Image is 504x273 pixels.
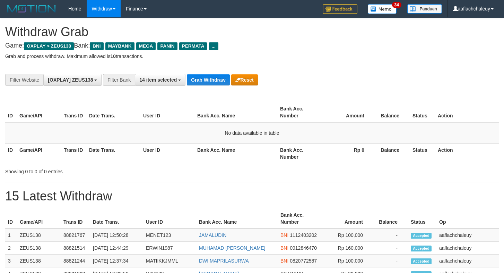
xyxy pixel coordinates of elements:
[5,3,58,14] img: MOTION_logo.png
[5,53,499,60] p: Grab and process withdraw. Maximum allowed is transactions.
[143,209,196,229] th: User ID
[321,242,373,255] td: Rp 160,000
[17,242,61,255] td: ZEUS138
[373,229,408,242] td: -
[61,229,90,242] td: 88821767
[5,242,17,255] td: 2
[5,143,17,163] th: ID
[321,209,373,229] th: Amount
[17,229,61,242] td: ZEUS138
[321,255,373,267] td: Rp 100,000
[373,242,408,255] td: -
[90,242,143,255] td: [DATE] 12:44:29
[280,245,288,251] span: BNI
[5,189,499,203] h1: 15 Latest Withdraw
[410,102,435,122] th: Status
[322,143,375,163] th: Rp 0
[436,255,499,267] td: aaflachchaleuy
[436,242,499,255] td: aaflachchaleuy
[277,102,322,122] th: Bank Acc. Number
[143,242,196,255] td: ERWIN1987
[411,258,432,264] span: Accepted
[143,255,196,267] td: MATIIKKJMML
[5,25,499,39] h1: Withdraw Grab
[5,209,17,229] th: ID
[194,143,277,163] th: Bank Acc. Name
[61,255,90,267] td: 88821244
[199,245,265,251] a: MUHAMAD [PERSON_NAME]
[24,42,74,50] span: OXPLAY > ZEUS138
[135,74,185,86] button: 14 item selected
[105,42,134,50] span: MAYBANK
[17,209,61,229] th: Game/API
[290,245,317,251] span: Copy 0912846470 to clipboard
[103,74,135,86] div: Filter Bank
[373,209,408,229] th: Balance
[411,246,432,251] span: Accepted
[90,229,143,242] td: [DATE] 12:50:28
[408,209,436,229] th: Status
[90,255,143,267] td: [DATE] 12:37:34
[436,229,499,242] td: aaflachchaleuy
[375,143,410,163] th: Balance
[321,229,373,242] td: Rp 100,000
[199,232,226,238] a: JAMALUDIN
[61,102,86,122] th: Trans ID
[86,102,140,122] th: Date Trans.
[194,102,277,122] th: Bank Acc. Name
[5,102,17,122] th: ID
[231,74,258,85] button: Reset
[187,74,229,85] button: Grab Withdraw
[61,209,90,229] th: Trans ID
[136,42,156,50] span: MEGA
[90,42,103,50] span: BNI
[280,258,288,264] span: BNI
[373,255,408,267] td: -
[90,209,143,229] th: Date Trans.
[375,102,410,122] th: Balance
[17,255,61,267] td: ZEUS138
[61,242,90,255] td: 88821514
[5,165,205,175] div: Showing 0 to 0 of 0 entries
[61,143,86,163] th: Trans ID
[157,42,177,50] span: PANIN
[407,4,442,14] img: panduan.png
[140,102,194,122] th: User ID
[435,143,499,163] th: Action
[435,102,499,122] th: Action
[140,143,194,163] th: User ID
[43,74,102,86] button: [OXPLAY] ZEUS138
[410,143,435,163] th: Status
[17,143,61,163] th: Game/API
[209,42,218,50] span: ...
[280,232,288,238] span: BNI
[5,229,17,242] td: 1
[290,258,317,264] span: Copy 0820772587 to clipboard
[196,209,278,229] th: Bank Acc. Name
[5,42,499,49] h4: Game: Bank:
[368,4,397,14] img: Button%20Memo.svg
[139,77,177,83] span: 14 item selected
[278,209,321,229] th: Bank Acc. Number
[436,209,499,229] th: Op
[5,122,499,144] td: No data available in table
[199,258,249,264] a: DWI MAPRILASURWA
[86,143,140,163] th: Date Trans.
[48,77,93,83] span: [OXPLAY] ZEUS138
[322,102,375,122] th: Amount
[143,229,196,242] td: MENET123
[17,102,61,122] th: Game/API
[5,74,43,86] div: Filter Website
[392,2,401,8] span: 34
[179,42,207,50] span: PERMATA
[290,232,317,238] span: Copy 1112403202 to clipboard
[5,255,17,267] td: 3
[411,233,432,239] span: Accepted
[277,143,322,163] th: Bank Acc. Number
[110,53,116,59] strong: 10
[323,4,357,14] img: Feedback.jpg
